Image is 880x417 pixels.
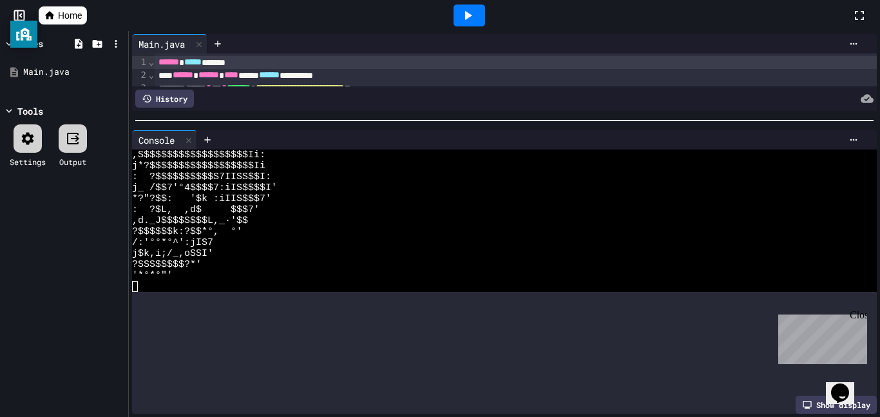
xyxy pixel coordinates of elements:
[58,9,82,22] span: Home
[826,365,867,404] iframe: chat widget
[23,66,124,79] div: Main.java
[39,6,87,24] a: Home
[10,156,46,168] div: Settings
[59,156,86,168] div: Output
[10,21,37,48] button: privacy banner
[773,309,867,364] iframe: chat widget
[5,5,89,82] div: Chat with us now!Close
[17,104,43,118] div: Tools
